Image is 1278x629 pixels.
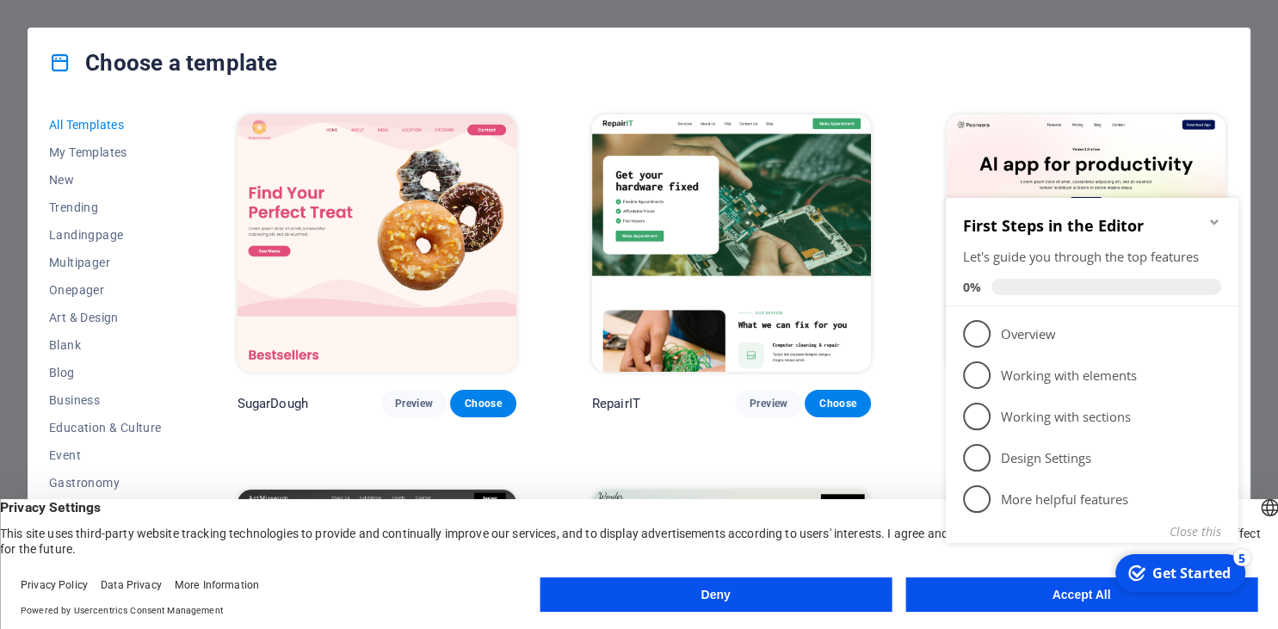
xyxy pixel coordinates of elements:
[49,421,162,435] span: Education & Culture
[49,469,162,496] button: Gastronomy
[62,145,269,163] p: Overview
[49,173,162,187] span: New
[49,441,162,469] button: Event
[7,175,299,216] li: Working with elements
[269,35,282,49] div: Minimize checklist
[62,187,269,205] p: Working with elements
[294,369,312,386] div: 5
[818,397,856,410] span: Choose
[7,216,299,257] li: Working with sections
[24,68,282,86] div: Let's guide you through the top features
[49,366,162,379] span: Blog
[24,35,282,56] h2: First Steps in the Editor
[238,395,308,412] p: SugarDough
[24,99,52,115] span: 0%
[450,390,516,417] button: Choose
[49,338,162,352] span: Blank
[49,276,162,304] button: Onepager
[49,166,162,194] button: New
[49,256,162,269] span: Multipager
[231,343,282,360] button: Close this
[49,359,162,386] button: Blog
[49,118,162,132] span: All Templates
[49,228,162,242] span: Landingpage
[7,133,299,175] li: Overview
[736,390,801,417] button: Preview
[49,331,162,359] button: Blank
[592,114,871,372] img: RepairIT
[49,311,162,324] span: Art & Design
[592,395,640,412] p: RepairIT
[49,194,162,221] button: Trending
[381,390,447,417] button: Preview
[7,299,299,340] li: More helpful features
[62,269,269,287] p: Design Settings
[49,448,162,462] span: Event
[49,476,162,490] span: Gastronomy
[49,414,162,441] button: Education & Culture
[7,257,299,299] li: Design Settings
[750,397,787,410] span: Preview
[49,496,162,524] button: Health
[62,311,269,329] p: More helpful features
[62,228,269,246] p: Working with sections
[49,283,162,297] span: Onepager
[213,384,292,403] div: Get Started
[49,221,162,249] button: Landingpage
[464,397,502,410] span: Choose
[238,114,516,372] img: SugarDough
[176,374,306,412] div: Get Started 5 items remaining, 0% complete
[49,249,162,276] button: Multipager
[49,139,162,166] button: My Templates
[805,390,870,417] button: Choose
[49,145,162,159] span: My Templates
[49,304,162,331] button: Art & Design
[49,393,162,407] span: Business
[395,397,433,410] span: Preview
[49,111,162,139] button: All Templates
[49,200,162,214] span: Trending
[947,114,1226,372] img: Peoneera
[49,386,162,414] button: Business
[49,49,277,77] h4: Choose a template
